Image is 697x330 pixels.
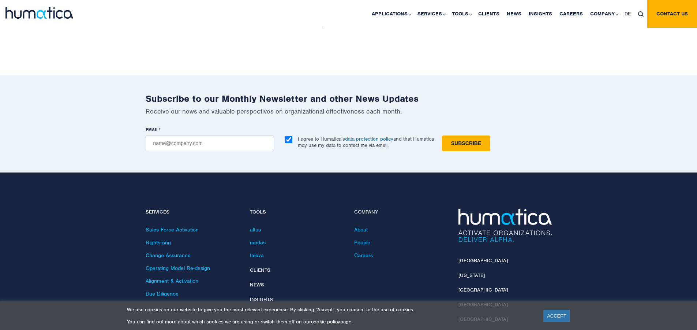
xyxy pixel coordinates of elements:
[146,226,199,233] a: Sales Force Activation
[250,252,264,259] a: taleva
[250,239,266,246] a: modas
[354,239,370,246] a: People
[127,319,534,325] p: You can find out more about which cookies we are using or switch them off on our page.
[146,290,179,297] a: Due Diligence
[442,136,490,151] input: Subscribe
[458,272,485,278] a: [US_STATE]
[127,307,534,313] p: We use cookies on our website to give you the most relevant experience. By clicking “Accept”, you...
[146,252,191,259] a: Change Assurance
[638,11,644,17] img: search_icon
[298,136,434,148] p: I agree to Humatica’s and that Humatica may use my data to contact me via email.
[345,136,393,142] a: data protection policy
[146,209,239,215] h4: Services
[458,209,552,242] img: Humatica
[146,127,159,133] span: EMAIL
[250,296,273,303] a: Insights
[250,267,270,273] a: Clients
[311,319,340,325] a: cookie policy
[5,7,73,19] img: logo
[354,252,373,259] a: Careers
[458,287,508,293] a: [GEOGRAPHIC_DATA]
[543,310,570,322] a: ACCEPT
[285,136,292,143] input: I agree to Humatica’sdata protection policyand that Humatica may use my data to contact me via em...
[146,239,171,246] a: Rightsizing
[146,93,552,104] h2: Subscribe to our Monthly Newsletter and other News Updates
[625,11,631,17] span: DE
[146,107,552,115] p: Receive our news and valuable perspectives on organizational effectiveness each month.
[250,282,264,288] a: News
[146,136,274,151] input: name@company.com
[354,226,368,233] a: About
[146,278,198,284] a: Alignment & Activation
[146,265,210,271] a: Operating Model Re-design
[458,257,508,264] a: [GEOGRAPHIC_DATA]
[354,209,447,215] h4: Company
[250,209,343,215] h4: Tools
[250,226,261,233] a: altus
